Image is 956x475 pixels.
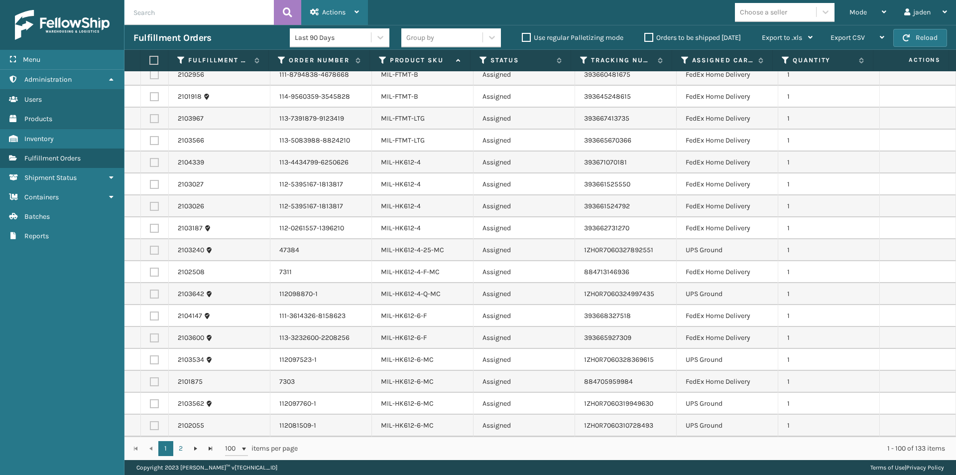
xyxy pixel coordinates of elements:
[591,56,652,65] label: Tracking Number
[178,377,203,387] a: 2101875
[270,261,372,283] td: 7311
[24,95,42,104] span: Users
[584,70,630,79] a: 393660481675
[677,283,778,305] td: UPS Ground
[24,115,52,123] span: Products
[178,267,205,277] a: 2102508
[474,371,575,393] td: Assigned
[381,180,421,188] a: MIL-HK612-4
[381,355,434,364] a: MIL-HK612-6-MC
[677,130,778,152] td: FedEx Home Delivery
[270,415,372,437] td: 112081509-1
[178,158,204,167] a: 2104339
[24,212,50,221] span: Batches
[381,312,427,320] a: MIL-HK612-6-F
[584,224,629,232] a: 393662731270
[778,173,880,195] td: 1
[677,217,778,239] td: FedEx Home Delivery
[381,224,421,232] a: MIL-HK612-4
[178,201,204,211] a: 2103026
[474,64,575,86] td: Assigned
[778,130,880,152] td: 1
[778,305,880,327] td: 1
[178,289,204,299] a: 2103642
[270,64,372,86] td: 111-8794838-4678668
[793,56,854,65] label: Quantity
[692,56,753,65] label: Assigned Carrier Service
[225,441,298,456] span: items per page
[203,441,218,456] a: Go to the last page
[677,195,778,217] td: FedEx Home Delivery
[474,173,575,195] td: Assigned
[178,223,203,233] a: 2103187
[584,312,631,320] a: 393668327518
[24,75,72,84] span: Administration
[406,32,434,43] div: Group by
[381,377,434,386] a: MIL-HK612-6-MC
[270,152,372,173] td: 113-4434799-6250626
[24,154,81,162] span: Fulfillment Orders
[188,441,203,456] a: Go to the next page
[584,333,631,342] a: 393665927309
[677,415,778,437] td: UPS Ground
[490,56,552,65] label: Status
[849,8,867,16] span: Mode
[381,92,418,101] a: MIL-FTMT-B
[24,193,59,201] span: Containers
[322,8,346,16] span: Actions
[173,441,188,456] a: 2
[381,136,425,145] a: MIL-FTMT-LTG
[677,371,778,393] td: FedEx Home Delivery
[474,283,575,305] td: Assigned
[778,261,880,283] td: 1
[270,108,372,130] td: 113-7391879-9123419
[178,399,204,409] a: 2103562
[677,349,778,371] td: UPS Ground
[178,355,204,365] a: 2103534
[270,217,372,239] td: 112-0261557-1396210
[584,136,631,145] a: 393665670366
[584,202,630,210] a: 393661524792
[474,108,575,130] td: Assigned
[677,152,778,173] td: FedEx Home Delivery
[778,393,880,415] td: 1
[778,415,880,437] td: 1
[677,305,778,327] td: FedEx Home Delivery
[677,327,778,349] td: FedEx Home Delivery
[312,444,945,454] div: 1 - 100 of 133 items
[762,33,802,42] span: Export to .xls
[178,70,204,80] a: 2102956
[778,64,880,86] td: 1
[876,52,947,68] span: Actions
[584,92,631,101] a: 393645248615
[381,268,440,276] a: MIL-HK612-4-F-MC
[474,152,575,173] td: Assigned
[584,399,653,408] a: 1ZH0R7060319949630
[893,29,947,47] button: Reload
[677,86,778,108] td: FedEx Home Delivery
[381,290,441,298] a: MIL-HK612-4-Q-MC
[225,444,240,454] span: 100
[474,349,575,371] td: Assigned
[178,114,204,124] a: 2103967
[270,393,372,415] td: 112097760-1
[270,371,372,393] td: 7303
[381,421,434,430] a: MIL-HK612-6-MC
[474,327,575,349] td: Assigned
[778,283,880,305] td: 1
[677,173,778,195] td: FedEx Home Delivery
[906,464,944,471] a: Privacy Policy
[474,261,575,283] td: Assigned
[778,152,880,173] td: 1
[188,56,249,65] label: Fulfillment Order Id
[778,86,880,108] td: 1
[381,399,434,408] a: MIL-HK612-6-MC
[778,195,880,217] td: 1
[474,130,575,152] td: Assigned
[677,393,778,415] td: UPS Ground
[474,86,575,108] td: Assigned
[831,33,865,42] span: Export CSV
[584,377,633,386] a: 884705959984
[390,56,451,65] label: Product SKU
[778,217,880,239] td: 1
